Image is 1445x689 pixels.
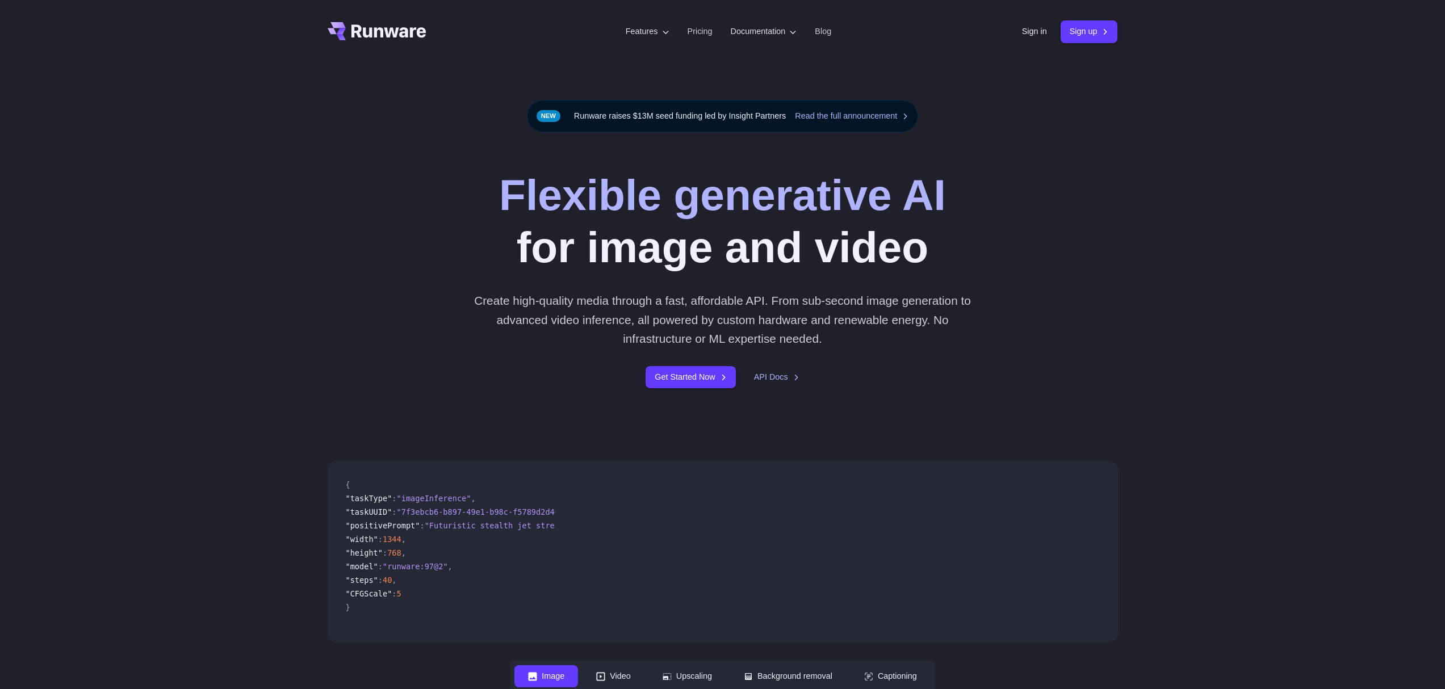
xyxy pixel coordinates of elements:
span: , [392,575,396,585]
span: , [401,548,406,557]
span: 1344 [383,535,401,544]
span: "positivePrompt" [346,521,420,530]
strong: Flexible generative AI [499,170,946,219]
a: Blog [815,25,831,38]
span: "Futuristic stealth jet streaking through a neon-lit cityscape with glowing purple exhaust" [425,521,848,530]
span: : [392,589,396,598]
label: Features [626,25,669,38]
div: Runware raises $13M seed funding led by Insight Partners [527,100,919,132]
span: "runware:97@2" [383,562,448,571]
span: : [383,548,387,557]
span: } [346,603,350,612]
p: Create high-quality media through a fast, affordable API. From sub-second image generation to adv... [470,291,975,348]
span: : [392,507,396,516]
span: "width" [346,535,378,544]
a: Get Started Now [646,366,735,388]
span: 5 [397,589,401,598]
a: Sign up [1061,20,1118,43]
span: "steps" [346,575,378,585]
span: "7f3ebcb6-b897-49e1-b98c-f5789d2d40d7" [397,507,573,516]
span: : [378,562,383,571]
a: Go to / [328,22,426,40]
span: : [392,494,396,503]
a: Read the full announcement [795,110,908,123]
a: API Docs [754,371,799,384]
span: { [346,480,350,489]
span: , [401,535,406,544]
span: 768 [387,548,401,557]
h1: for image and video [499,169,946,273]
span: : [378,575,383,585]
button: Background removal [730,665,846,687]
span: "imageInference" [397,494,471,503]
span: 40 [383,575,392,585]
span: "taskUUID" [346,507,392,516]
span: , [448,562,453,571]
button: Captioning [851,665,931,687]
a: Sign in [1022,25,1047,38]
span: : [378,535,383,544]
span: : [420,521,424,530]
button: Upscaling [649,665,726,687]
span: , [471,494,475,503]
button: Video [583,665,644,687]
button: Image [514,665,578,687]
span: "height" [346,548,383,557]
span: "model" [346,562,378,571]
span: "CFGScale" [346,589,392,598]
a: Pricing [688,25,713,38]
span: "taskType" [346,494,392,503]
label: Documentation [731,25,797,38]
